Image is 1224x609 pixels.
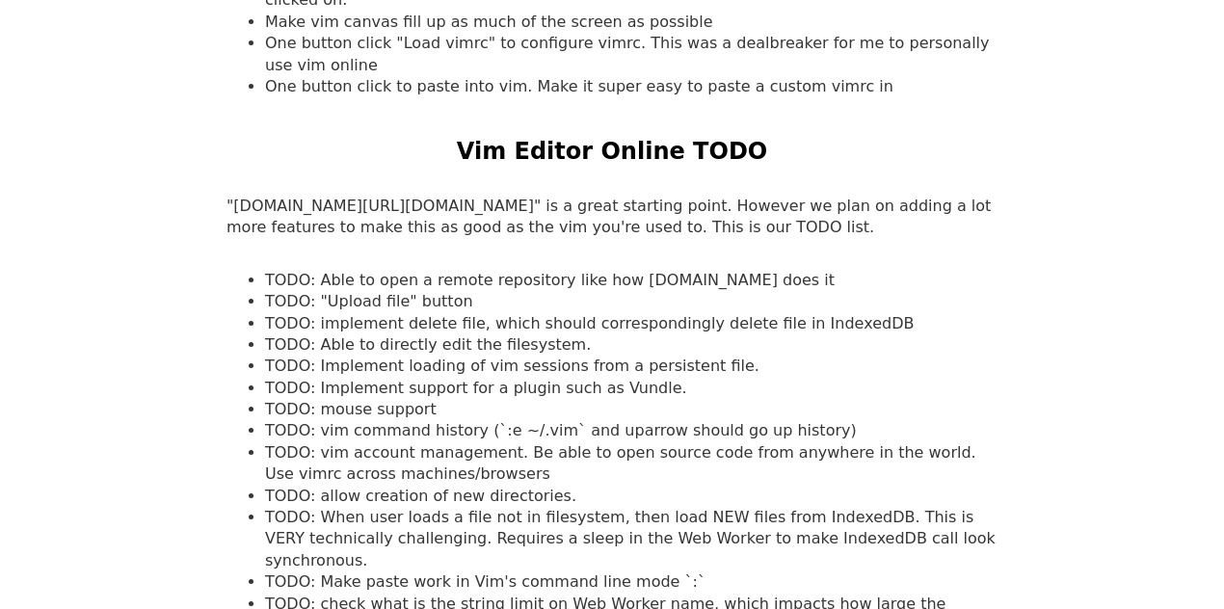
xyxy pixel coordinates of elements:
[265,399,998,420] li: TODO: mouse support
[265,291,998,312] li: TODO: "Upload file" button
[265,33,998,76] li: One button click "Load vimrc" to configure vimrc. This was a dealbreaker for me to personally use...
[265,313,998,334] li: TODO: implement delete file, which should correspondingly delete file in IndexedDB
[265,420,998,441] li: TODO: vim command history (`:e ~/.vim` and uparrow should go up history)
[457,136,767,169] h2: Vim Editor Online TODO
[265,356,998,377] li: TODO: Implement loading of vim sessions from a persistent file.
[265,334,998,356] li: TODO: Able to directly edit the filesystem.
[265,507,998,571] li: TODO: When user loads a file not in filesystem, then load NEW files from IndexedDB. This is VERY ...
[265,270,998,291] li: TODO: Able to open a remote repository like how [DOMAIN_NAME] does it
[265,571,998,593] li: TODO: Make paste work in Vim's command line mode `:`
[265,486,998,507] li: TODO: allow creation of new directories.
[265,12,998,33] li: Make vim canvas fill up as much of the screen as possible
[265,442,998,486] li: TODO: vim account management. Be able to open source code from anywhere in the world. Use vimrc a...
[265,76,998,97] li: One button click to paste into vim. Make it super easy to paste a custom vimrc in
[226,196,998,239] p: "[DOMAIN_NAME][URL][DOMAIN_NAME]" is a great starting point. However we plan on adding a lot more...
[265,378,998,399] li: TODO: Implement support for a plugin such as Vundle.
